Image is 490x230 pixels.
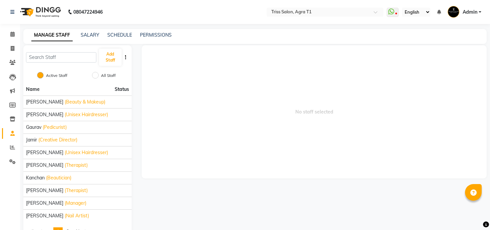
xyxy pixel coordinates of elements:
span: [PERSON_NAME] [26,212,63,219]
span: Jamir [26,136,37,143]
span: No staff selected [142,45,487,178]
span: [PERSON_NAME] [26,99,63,106]
span: [PERSON_NAME] [26,162,63,169]
span: Admin [463,9,477,16]
label: Active Staff [46,73,67,79]
span: (Manager) [65,200,86,207]
span: (Therapist) [65,162,88,169]
span: (Beautician) [46,174,71,181]
input: Search Staff [26,52,96,63]
span: [PERSON_NAME] [26,200,63,207]
img: logo [17,3,63,21]
a: SCHEDULE [107,32,132,38]
a: PERMISSIONS [140,32,172,38]
span: (Unisex Hairdresser) [65,149,108,156]
span: (Pedicurist) [43,124,67,131]
label: All Staff [101,73,116,79]
span: (Beauty & Makeup) [65,99,105,106]
button: Add Staff [99,49,122,66]
span: [PERSON_NAME] [26,111,63,118]
span: Name [26,86,40,92]
span: (Creative Director) [38,136,77,143]
iframe: chat widget [462,203,483,223]
span: (Therapist) [65,187,88,194]
a: MANAGE STAFF [31,29,73,41]
b: 08047224946 [73,3,103,21]
img: Admin [448,6,459,18]
a: SALARY [81,32,99,38]
span: (Nail Artist) [65,212,89,219]
span: Kanchan [26,174,45,181]
span: Status [115,86,129,93]
span: (Unisex Hairdresser) [65,111,108,118]
span: Gaurav [26,124,41,131]
span: [PERSON_NAME] [26,149,63,156]
span: [PERSON_NAME] [26,187,63,194]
